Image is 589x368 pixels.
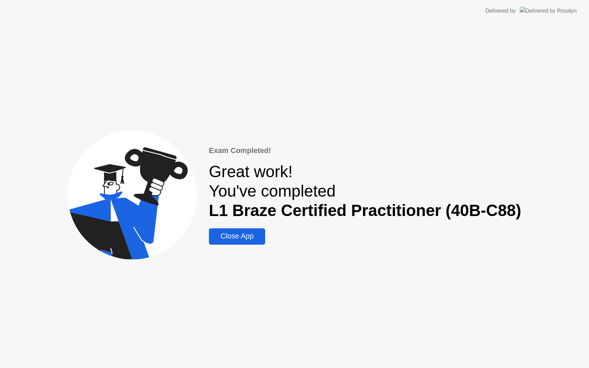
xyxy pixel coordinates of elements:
button: Close App [209,228,265,245]
img: Delivered by Rosalyn [520,7,577,15]
b: L1 Braze Certified Practitioner (40B-C88) [209,201,521,219]
div: Great work! You've completed [209,162,521,220]
div: Close App [211,232,263,241]
div: Delivered by [485,7,516,15]
div: Exam Completed! [209,145,521,156]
